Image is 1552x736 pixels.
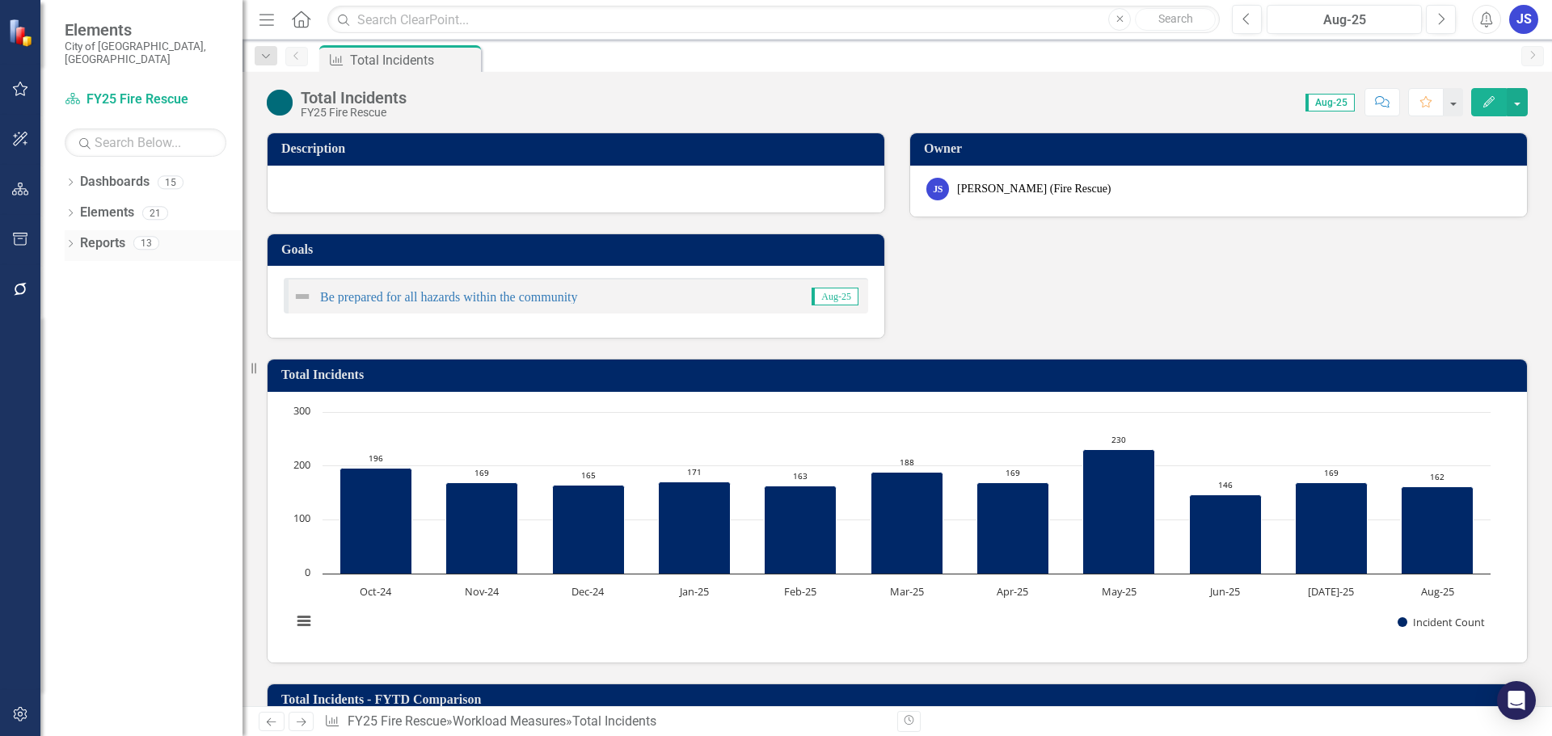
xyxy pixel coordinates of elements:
[158,175,183,189] div: 15
[977,482,1049,574] path: Apr-25, 169. Incident Count.
[267,90,293,116] img: No Target Set
[301,89,407,107] div: Total Incidents
[474,467,489,478] text: 169
[327,6,1220,34] input: Search ClearPoint...
[678,584,709,599] text: Jan-25
[1305,94,1355,111] span: Aug-25
[890,584,924,599] text: Mar-25
[1402,486,1474,574] path: Aug-25, 162. Incident Count.
[571,584,605,599] text: Dec-24
[65,128,226,157] input: Search Below...
[659,482,731,574] path: Jan-25, 171. Incident Count.
[1190,494,1262,574] path: Jun-25, 146. Incident Count.
[301,107,407,119] div: FY25 Fire Rescue
[1296,482,1368,574] path: Jul-25, 169. Incident Count.
[1102,584,1137,599] text: May-25
[1398,615,1484,629] button: Show Incident Count
[284,404,1511,646] div: Chart. Highcharts interactive chart.
[1509,5,1538,34] button: JS
[281,368,1519,382] h3: Total Incidents
[1208,584,1240,599] text: Jun-25
[924,141,1519,156] h3: Owner
[572,713,656,729] div: Total Incidents
[1497,681,1536,720] div: Open Intercom Messenger
[348,713,446,729] a: FY25 Fire Rescue
[293,457,310,472] text: 200
[284,404,1499,646] svg: Interactive chart
[1308,584,1354,599] text: [DATE]-25
[553,485,625,574] path: Dec-24, 165. Incident Count.
[281,692,1519,707] h3: Total Incidents - FYTD Comparison
[1158,12,1193,25] span: Search
[1267,5,1422,34] button: Aug-25
[1006,467,1020,478] text: 169
[793,470,808,482] text: 163
[1272,11,1416,30] div: Aug-25
[65,90,226,109] a: FY25 Fire Rescue
[281,242,876,257] h3: Goals
[142,206,168,220] div: 21
[80,173,150,191] a: Dashboards
[957,181,1111,197] div: [PERSON_NAME] (Fire Rescue)
[765,486,837,574] path: Feb-25, 163. Incident Count.
[281,141,876,156] h3: Description
[80,204,134,222] a: Elements
[133,237,159,250] div: 13
[340,468,412,574] path: Oct-24, 196. Incident Count.
[581,469,596,481] text: 165
[293,511,310,525] text: 100
[446,482,518,574] path: Nov-24, 169. Incident Count.
[80,234,125,253] a: Reports
[1218,479,1233,490] text: 146
[65,40,226,66] small: City of [GEOGRAPHIC_DATA], [GEOGRAPHIC_DATA]
[65,20,226,40] span: Elements
[1111,434,1126,445] text: 230
[465,584,500,599] text: Nov-24
[1135,8,1216,31] button: Search
[900,456,914,468] text: 188
[305,565,310,579] text: 0
[1083,449,1155,574] path: May-25, 230. Incident Count.
[687,466,702,477] text: 171
[453,713,566,729] a: Workload Measures
[1324,467,1339,478] text: 169
[320,290,578,304] a: Be prepared for all hazards within the community
[997,584,1028,599] text: Apr-25
[360,584,392,599] text: Oct-24
[926,178,949,200] div: JS
[1421,584,1454,599] text: Aug-25
[324,713,885,731] div: » »
[293,610,315,633] button: View chart menu, Chart
[350,50,477,70] div: Total Incidents
[8,19,36,47] img: ClearPoint Strategy
[293,403,310,418] text: 300
[784,584,816,599] text: Feb-25
[871,472,943,574] path: Mar-25, 188. Incident Count.
[1430,471,1444,482] text: 162
[369,452,383,464] text: 196
[812,288,858,305] span: Aug-25
[293,287,312,306] img: Not Defined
